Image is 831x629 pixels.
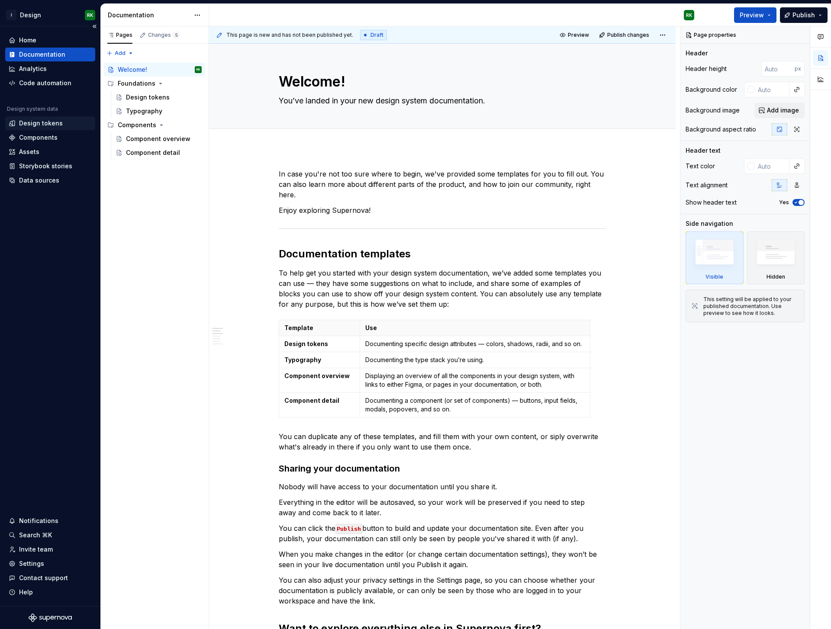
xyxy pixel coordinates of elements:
span: Preview [568,32,589,39]
a: Code automation [5,76,95,90]
a: Storybook stories [5,159,95,173]
div: Design [20,11,41,19]
input: Auto [761,61,795,77]
div: RK [87,12,93,19]
div: Documentation [19,50,65,59]
div: Hidden [747,231,805,284]
span: Add image [767,106,799,115]
span: Publish changes [607,32,649,39]
div: Search ⌘K [19,531,52,539]
span: Add [115,50,126,57]
div: Header height [686,64,727,73]
div: I [6,10,16,20]
button: Notifications [5,514,95,528]
div: Components [118,121,156,129]
div: Header [686,49,708,58]
span: Publish [792,11,815,19]
p: You can also adjust your privacy settings in the Settings page, so you can choose whether your do... [279,575,606,606]
div: Design tokens [19,119,63,128]
div: RK [196,65,200,74]
div: Visible [705,273,723,280]
a: Typography [112,104,205,118]
svg: Supernova Logo [29,613,72,622]
div: Notifications [19,517,58,525]
button: Search ⌘K [5,528,95,542]
span: 5 [173,32,180,39]
div: Show header text [686,198,737,207]
div: Component overview [126,135,190,143]
div: Home [19,36,36,45]
p: Documenting specific design attributes — colors, shadows, radii, and so on. [365,340,584,348]
div: Data sources [19,176,59,185]
p: Everything in the editor will be autosaved, so your work will be preserved if you need to step aw... [279,497,606,518]
a: Design tokens [112,90,205,104]
div: Header text [686,146,721,155]
div: Changes [148,32,180,39]
a: Components [5,131,95,144]
a: Welcome!RK [104,63,205,77]
a: Home [5,33,95,47]
p: Documenting a component (or set of components) — buttons, input fields, modals, popovers, and so on. [365,396,584,414]
button: Preview [734,7,776,23]
div: Components [104,118,205,132]
button: Contact support [5,571,95,585]
p: When you make changes in the editor (or change certain documentation settings), they won’t be see... [279,549,606,570]
span: This page is new and has not been published yet. [226,32,353,39]
a: Analytics [5,62,95,76]
span: Preview [740,11,764,19]
div: Code automation [19,79,71,87]
div: Pages [107,32,132,39]
div: Analytics [19,64,47,73]
a: Assets [5,145,95,159]
strong: Component detail [284,397,339,404]
strong: Design tokens [284,340,328,347]
button: Publish changes [596,29,653,41]
label: Yes [779,199,789,206]
p: Nobody will have access to your documentation until you share it. [279,481,606,492]
span: Draft [370,32,383,39]
div: This setting will be applied to your published documentation. Use preview to see how it looks. [703,296,799,317]
p: Enjoy exploring Supernova! [279,205,606,215]
div: Background color [686,85,737,94]
button: Publish [780,7,828,23]
div: Page tree [104,63,205,160]
p: In case you're not too sure where to begin, we've provided some templates for you to fill out. Yo... [279,169,606,200]
a: Invite team [5,542,95,556]
div: Assets [19,148,39,156]
div: Invite team [19,545,53,554]
strong: Component overview [284,372,350,379]
button: Collapse sidebar [88,20,100,32]
a: Component detail [112,146,205,160]
div: Documentation [108,11,190,19]
input: Auto [754,158,789,174]
button: Add [104,47,136,59]
button: Help [5,585,95,599]
div: Design system data [7,106,58,112]
div: Component detail [126,148,180,157]
p: To help get you started with your design system documentation, we’ve added some templates you can... [279,268,606,309]
div: Components [19,133,58,142]
div: RK [686,12,692,19]
div: Text alignment [686,181,728,189]
textarea: Welcome! [277,71,604,92]
p: You can duplicate any of these templates, and fill them with your own content, or siply overwrite... [279,431,606,452]
button: Add image [754,103,805,118]
code: Publish [335,524,362,534]
p: Displaying an overview of all the components in your design system, with links to either Figma, o... [365,372,584,389]
textarea: You’ve landed in your new design system documentation. [277,94,604,108]
div: Foundations [118,79,155,88]
a: Data sources [5,173,95,187]
a: Documentation [5,48,95,61]
div: Background aspect ratio [686,125,756,134]
a: Component overview [112,132,205,146]
div: Help [19,588,33,597]
div: Text color [686,162,715,170]
div: Typography [126,107,162,116]
div: Visible [686,231,744,284]
p: Documenting the type stack you’re using. [365,356,584,364]
div: Hidden [767,273,785,280]
input: Auto [754,82,789,97]
div: Settings [19,559,44,568]
div: Contact support [19,574,68,582]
